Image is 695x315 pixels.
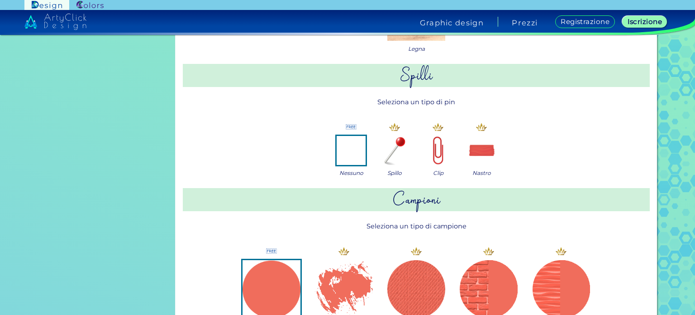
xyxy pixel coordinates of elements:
font: Legna [408,45,425,52]
img: ex-mb-pin-style-0.jpg [337,136,366,165]
img: icon_free.svg [266,246,277,257]
img: icon_premium_gold.svg [338,246,349,257]
font: Campioni [392,189,440,215]
font: Registrazione [563,18,607,25]
img: ex-mb-pin-style-4.png [467,136,496,165]
img: icon_free.svg [346,121,357,132]
font: Clip [433,170,443,176]
font: Nastro [472,170,491,176]
img: icon_premium_gold.svg [389,121,400,132]
img: icon_premium_gold.svg [556,246,566,257]
img: ex-mb-pin-style-3.jpg [424,136,452,165]
font: Seleziona un tipo di pin [377,98,455,106]
a: Iscrizione [624,16,665,27]
font: Nessuno [339,170,363,176]
font: Prezzi [512,18,538,27]
font: Spillo [387,170,402,176]
img: Logo ArtyClick Colors [76,1,104,10]
img: ex-mb-pin-style-2.jpg [380,136,409,165]
img: icon_premium_gold.svg [411,246,422,257]
a: Prezzi [512,19,538,26]
img: artyclick_design_logo_white_combined_path.svg [24,14,87,30]
font: Spilli [400,65,433,91]
font: Seleziona un tipo di campione [367,222,467,230]
img: icon_premium_gold.svg [483,246,494,257]
a: Registrazione [558,16,612,28]
img: icon_premium_gold.svg [433,121,443,132]
font: Graphic design [420,18,484,27]
font: Iscrizione [629,18,661,25]
img: icon_premium_gold.svg [476,121,487,132]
